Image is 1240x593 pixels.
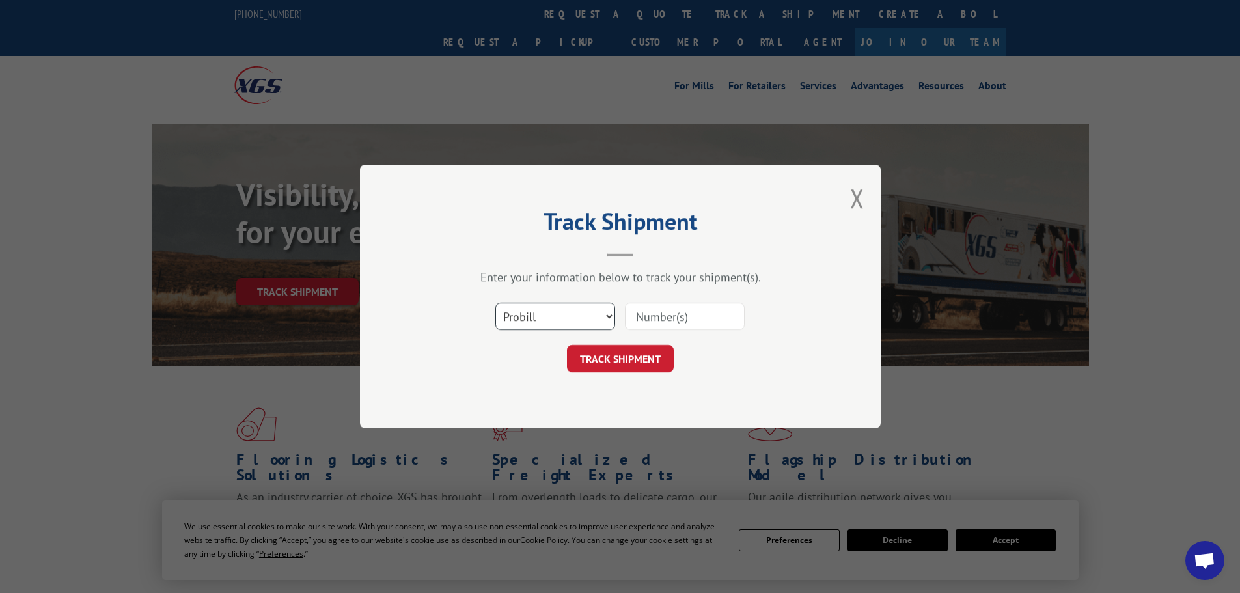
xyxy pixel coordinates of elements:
[1185,541,1224,580] div: Open chat
[567,345,674,372] button: TRACK SHIPMENT
[625,303,745,330] input: Number(s)
[425,269,816,284] div: Enter your information below to track your shipment(s).
[850,181,864,215] button: Close modal
[425,212,816,237] h2: Track Shipment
